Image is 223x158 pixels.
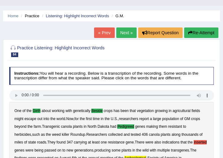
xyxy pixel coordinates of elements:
b: world [56,117,65,121]
button: Re-Attempt [184,27,218,38]
b: GM [184,117,190,121]
b: a [150,117,152,121]
b: Researchers [86,132,107,137]
b: S [114,117,117,121]
b: The [190,148,196,152]
b: them [159,124,167,129]
b: with [150,148,156,152]
b: 406 [142,132,148,137]
b: herbicides [14,132,31,137]
a: Next » [116,27,137,38]
b: Roundup [70,132,85,137]
b: as [41,132,45,137]
b: the [136,148,142,152]
b: making [146,124,158,129]
h2: Practice Listening: Highlight Incorrect Words [9,44,136,57]
b: generations [74,148,93,152]
b: inserted [194,140,207,144]
b: canola [149,132,160,137]
b: growing [155,109,168,113]
b: of [180,117,183,121]
a: Listening: Highlight Incorrect Words [46,14,109,18]
b: Dakota [97,124,109,129]
b: in [169,109,171,113]
b: for [74,117,79,121]
b: fields [192,109,200,113]
b: thousands [181,132,198,137]
b: were [26,148,34,152]
b: out [37,117,43,121]
b: such [32,132,40,137]
b: genes [135,124,145,129]
b: plants [73,124,83,129]
b: found [56,140,66,144]
b: that [130,109,136,113]
b: into [43,117,49,121]
b: vegetation [137,109,154,113]
b: beside [91,109,102,113]
b: crops [191,117,200,121]
b: miles [14,140,23,144]
b: of [24,140,27,144]
b: being [35,148,43,152]
a: Home [8,14,19,18]
b: indications [162,140,180,144]
b: the [50,117,56,121]
b: There [135,140,144,144]
b: time [93,117,100,121]
b: tested [131,132,141,137]
b: might [14,117,23,121]
b: been [121,109,129,113]
b: They [47,140,55,144]
b: on [57,148,61,152]
b: One [14,109,21,113]
b: pedigreed [117,124,134,129]
b: Instructions: [14,71,39,76]
a: « Prev [94,27,114,38]
button: Report Question [138,27,183,38]
b: transgenes [171,148,189,152]
b: resistant [168,124,182,129]
b: producing [94,148,110,152]
b: of [200,132,203,137]
li: G.M. [110,13,124,19]
b: roads [37,140,46,144]
h4: You will hear a recording. Below is a transcription of the recording. Some words in the transcrip... [9,67,214,85]
b: at [88,140,91,144]
b: in [132,148,135,152]
b: large [153,117,161,121]
b: were [145,140,153,144]
b: first [86,117,92,121]
b: in [101,117,104,121]
b: carrying [74,140,87,144]
b: that [180,140,187,144]
b: in [84,124,86,129]
b: weed [52,132,61,137]
b: Now [66,117,73,121]
b: one [101,140,107,144]
b: escape [24,117,36,121]
b: resistance [108,140,125,144]
b: farm [34,124,41,129]
b: killer [62,132,69,137]
b: researchers [119,117,138,121]
b: North [88,124,97,129]
b: and [124,132,130,137]
b: population [162,117,179,121]
b: the [46,132,51,137]
b: the [105,117,110,121]
b: of [23,109,26,113]
b: agricultural [172,109,190,113]
b: plants [122,148,131,152]
b: state [28,140,36,144]
li: Practice [19,13,39,19]
b: wild [142,148,149,152]
b: along [171,132,180,137]
b: with [65,109,72,113]
b: plants [161,132,171,137]
b: passed [44,148,56,152]
b: the [27,124,33,129]
b: multiple [157,148,170,152]
b: Transgenic [42,124,60,129]
b: new [66,148,73,152]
